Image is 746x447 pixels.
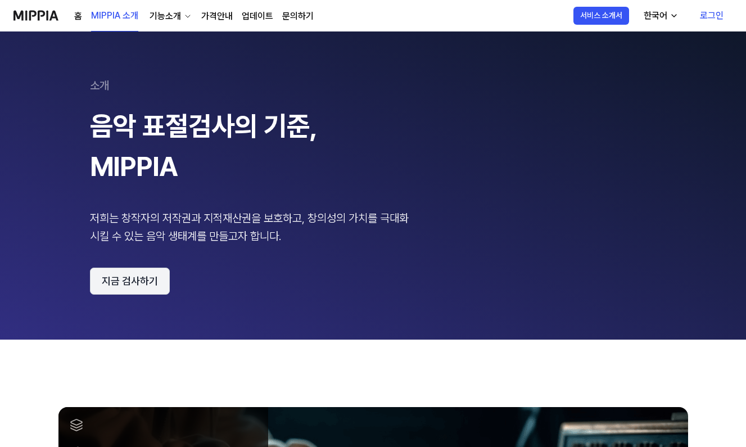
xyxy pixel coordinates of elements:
[282,10,314,23] a: 문의하기
[573,7,629,25] button: 서비스 소개서
[242,10,273,23] a: 업데이트
[147,10,183,23] div: 기능소개
[90,209,416,245] div: 저희는 창작자의 저작권과 지적재산권을 보호하고, 창의성의 가치를 극대화 시킬 수 있는 음악 생태계를 만들고자 합니다.
[90,268,170,295] button: 지금 검사하기
[91,1,138,31] a: MIPPIA 소개
[90,106,416,187] div: 음악 표절검사의 기준, MIPPIA
[90,268,656,295] a: 지금 검사하기
[147,10,192,23] button: 기능소개
[641,9,670,22] div: 한국어
[201,10,233,23] a: 가격안내
[90,76,656,94] div: 소개
[635,4,685,27] button: 한국어
[74,10,82,23] a: 홈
